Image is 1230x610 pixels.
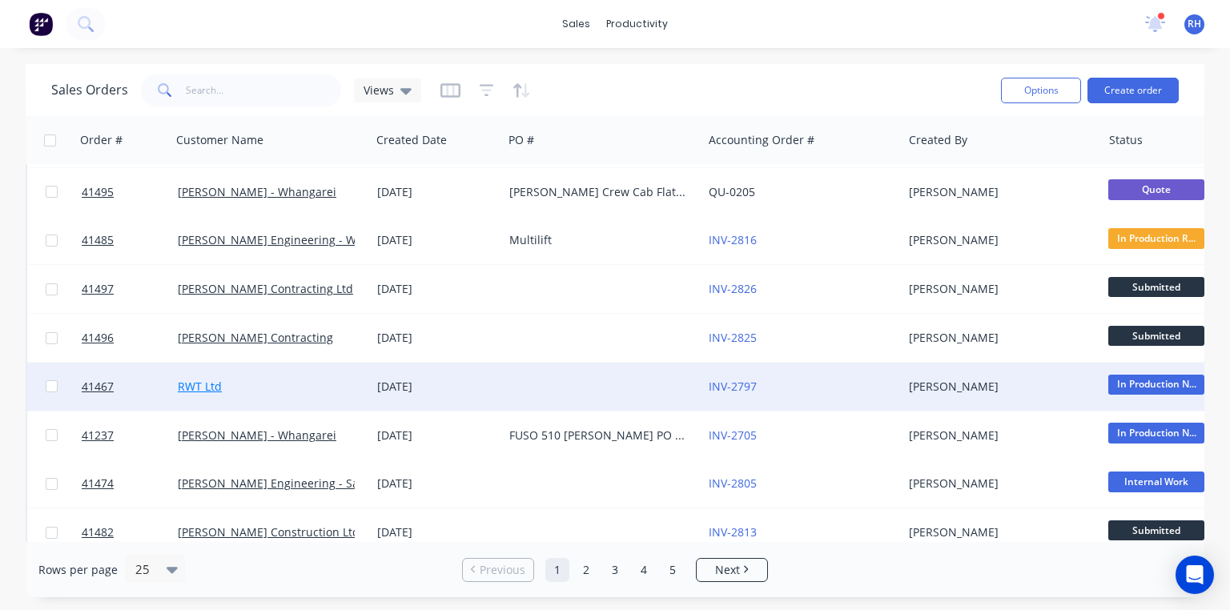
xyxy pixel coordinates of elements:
div: Order # [80,132,123,148]
span: In Production R... [1108,228,1204,248]
a: INV-2805 [709,476,757,491]
a: 41496 [82,314,178,362]
a: INV-2816 [709,232,757,247]
div: productivity [598,12,676,36]
h1: Sales Orders [51,82,128,98]
button: Options [1001,78,1081,103]
div: [PERSON_NAME] [909,524,1087,540]
img: Factory [29,12,53,36]
a: 41237 [82,411,178,460]
a: 41467 [82,363,178,411]
div: [DATE] [377,427,496,443]
span: Quote [1108,179,1204,199]
a: RWT Ltd [178,379,222,394]
a: Page 2 [574,558,598,582]
div: PO # [508,132,534,148]
a: [PERSON_NAME] - Whangarei [178,427,336,443]
span: Submitted [1108,520,1204,540]
div: Created By [909,132,967,148]
a: INV-2825 [709,330,757,345]
span: Submitted [1108,326,1204,346]
span: Next [715,562,740,578]
div: Status [1109,132,1143,148]
div: Customer Name [176,132,263,148]
div: [DATE] [377,379,496,395]
a: 41495 [82,168,178,216]
span: 41497 [82,281,114,297]
a: [PERSON_NAME] Contracting Ltd [178,281,353,296]
div: [DATE] [377,476,496,492]
a: Previous page [463,562,533,578]
span: 41495 [82,184,114,200]
div: Multilift [509,232,687,248]
a: [PERSON_NAME] Engineering - Warranty [178,232,396,247]
div: Open Intercom Messenger [1176,556,1214,594]
a: Page 4 [632,558,656,582]
span: 41467 [82,379,114,395]
span: 41496 [82,330,114,346]
span: 41485 [82,232,114,248]
div: Created Date [376,132,447,148]
div: [PERSON_NAME] Crew Cab Flat Deck with Toolbox [509,184,687,200]
a: 41482 [82,508,178,556]
a: Page 1 is your current page [545,558,569,582]
span: Views [364,82,394,98]
span: Rows per page [38,562,118,578]
div: [DATE] [377,330,496,346]
a: 41497 [82,265,178,313]
div: [PERSON_NAME] [909,427,1087,443]
a: [PERSON_NAME] - Whangarei [178,184,336,199]
span: RH [1188,17,1201,31]
a: QU-0205 [709,184,755,199]
span: Submitted [1108,277,1204,297]
a: INV-2813 [709,524,757,540]
a: [PERSON_NAME] Contracting [178,330,333,345]
a: 41474 [82,460,178,508]
span: Internal Work [1108,472,1204,492]
button: Create order [1087,78,1179,103]
span: 41474 [82,476,114,492]
div: [PERSON_NAME] [909,330,1087,346]
div: [DATE] [377,281,496,297]
div: [PERSON_NAME] [909,232,1087,248]
a: [PERSON_NAME] Construction Ltd [178,524,360,540]
span: 41482 [82,524,114,540]
ul: Pagination [456,558,774,582]
input: Search... [186,74,342,106]
div: [DATE] [377,184,496,200]
a: 41485 [82,216,178,264]
div: [PERSON_NAME] [909,281,1087,297]
a: INV-2705 [709,427,757,443]
div: [DATE] [377,232,496,248]
div: [PERSON_NAME] [909,476,1087,492]
a: [PERSON_NAME] Engineering - Safety [178,476,379,491]
a: INV-2826 [709,281,757,296]
a: Page 5 [661,558,685,582]
span: In Production N... [1108,375,1204,395]
span: 41237 [82,427,114,443]
span: Previous [480,562,525,578]
div: FUSO 510 [PERSON_NAME] PO 825751 [509,427,687,443]
div: [PERSON_NAME] [909,184,1087,200]
a: INV-2797 [709,379,757,394]
a: Next page [697,562,767,578]
div: [PERSON_NAME] [909,379,1087,395]
a: Page 3 [603,558,627,582]
span: In Production N... [1108,423,1204,443]
div: Accounting Order # [709,132,814,148]
div: sales [554,12,598,36]
div: [DATE] [377,524,496,540]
